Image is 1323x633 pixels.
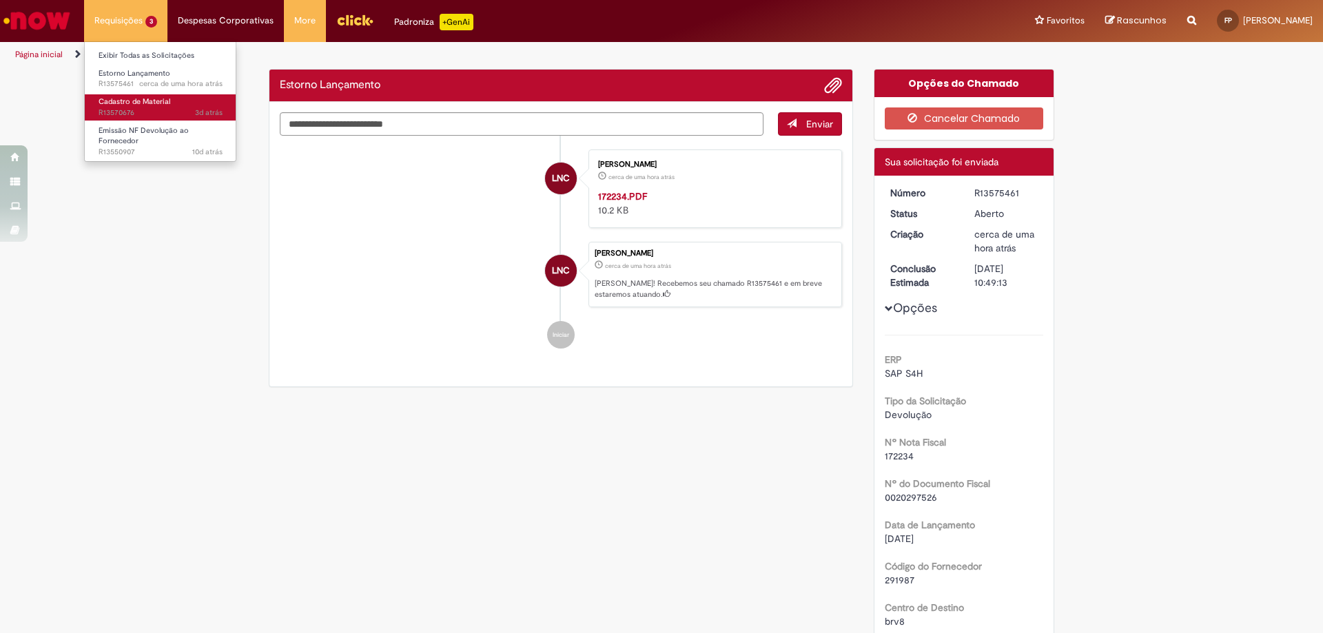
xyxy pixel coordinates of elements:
div: R13575461 [974,186,1038,200]
div: 10.2 KB [598,189,828,217]
div: [PERSON_NAME] [598,160,828,169]
span: Despesas Corporativas [178,14,274,28]
time: 29/09/2025 09:49:10 [605,262,671,270]
span: 172234 [885,450,914,462]
span: R13570676 [99,107,223,118]
div: 29/09/2025 09:49:10 [974,227,1038,255]
time: 26/09/2025 13:50:43 [195,107,223,118]
span: [DATE] [885,532,914,545]
span: Sua solicitação foi enviada [885,156,998,168]
span: Estorno Lançamento [99,68,170,79]
a: Página inicial [15,49,63,60]
ul: Histórico de tíquete [280,136,842,363]
a: Rascunhos [1105,14,1167,28]
dt: Status [880,207,965,220]
b: Tipo da Solicitação [885,395,966,407]
div: [DATE] 10:49:13 [974,262,1038,289]
span: brv8 [885,615,905,627]
ul: Trilhas de página [10,42,872,68]
span: Cadastro de Material [99,96,170,107]
img: click_logo_yellow_360x200.png [336,10,373,30]
div: Aberto [974,207,1038,220]
ul: Requisições [84,41,236,162]
div: Opções do Chamado [874,70,1054,97]
span: SAP S4H [885,367,923,380]
button: Enviar [778,112,842,136]
p: +GenAi [440,14,473,30]
b: ERP [885,353,902,366]
span: 10d atrás [192,147,223,157]
a: 172234.PDF [598,190,647,203]
a: Exibir Todas as Solicitações [85,48,236,63]
span: Emissão NF Devolução ao Fornecedor [99,125,189,147]
dt: Criação [880,227,965,241]
time: 19/09/2025 14:18:16 [192,147,223,157]
span: 291987 [885,574,914,586]
span: cerca de uma hora atrás [605,262,671,270]
dt: Conclusão Estimada [880,262,965,289]
span: cerca de uma hora atrás [974,228,1034,254]
span: R13550907 [99,147,223,158]
b: Nº do Documento Fiscal [885,477,990,490]
li: Leticia Nunes Couto [280,242,842,308]
textarea: Digite sua mensagem aqui... [280,112,763,136]
b: Data de Lançamento [885,519,975,531]
div: Padroniza [394,14,473,30]
p: [PERSON_NAME]! Recebemos seu chamado R13575461 e em breve estaremos atuando. [595,278,834,300]
span: Devolução [885,408,932,421]
b: Nº Nota Fiscal [885,436,946,448]
span: R13575461 [99,79,223,90]
div: Leticia Nunes Couto [545,163,577,194]
span: 3 [145,16,157,28]
span: 3d atrás [195,107,223,118]
div: Leticia Nunes Couto [545,255,577,287]
button: Adicionar anexos [824,76,842,94]
b: Centro de Destino [885,601,964,614]
img: ServiceNow [1,7,72,34]
span: Requisições [94,14,143,28]
a: Aberto R13550907 : Emissão NF Devolução ao Fornecedor [85,123,236,153]
span: More [294,14,316,28]
span: Rascunhos [1117,14,1167,27]
span: LNC [552,254,570,287]
a: Aberto R13570676 : Cadastro de Material [85,94,236,120]
dt: Número [880,186,965,200]
div: [PERSON_NAME] [595,249,834,258]
span: 0020297526 [885,491,937,504]
h2: Estorno Lançamento Histórico de tíquete [280,79,380,92]
span: cerca de uma hora atrás [139,79,223,89]
b: Código do Fornecedor [885,560,982,572]
span: LNC [552,162,570,195]
time: 29/09/2025 09:48:41 [608,173,675,181]
span: Favoritos [1047,14,1085,28]
button: Cancelar Chamado [885,107,1044,129]
span: cerca de uma hora atrás [608,173,675,181]
span: FP [1224,16,1232,25]
span: [PERSON_NAME] [1243,14,1313,26]
time: 29/09/2025 09:49:10 [974,228,1034,254]
span: Enviar [806,118,833,130]
a: Aberto R13575461 : Estorno Lançamento [85,66,236,92]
